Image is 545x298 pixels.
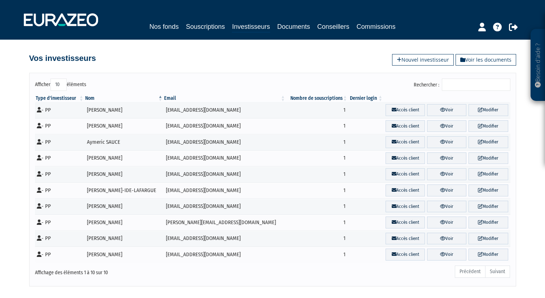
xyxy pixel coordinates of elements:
td: 1 [286,246,348,263]
th: Nombre de souscriptions : activer pour trier la colonne par ordre croissant [286,95,348,102]
td: 1 [286,199,348,215]
a: Accès client [386,217,425,228]
a: Nos fonds [149,22,179,32]
td: 1 [286,150,348,166]
td: [EMAIL_ADDRESS][DOMAIN_NAME] [163,182,286,199]
label: Rechercher : [414,79,510,91]
td: [PERSON_NAME] [84,246,163,263]
td: [EMAIL_ADDRESS][DOMAIN_NAME] [163,166,286,182]
td: [PERSON_NAME] [84,166,163,182]
a: Modifier [469,249,508,261]
a: Voir [427,136,466,148]
a: Modifier [469,136,508,148]
a: Investisseurs [232,22,270,33]
td: [EMAIL_ADDRESS][DOMAIN_NAME] [163,246,286,263]
a: Accès client [386,152,425,164]
td: - PP [35,166,84,182]
td: 1 [286,102,348,118]
td: - PP [35,150,84,166]
label: Afficher éléments [35,79,86,91]
a: Voir [427,201,466,213]
td: 1 [286,231,348,247]
td: [EMAIL_ADDRESS][DOMAIN_NAME] [163,199,286,215]
a: Modifier [469,184,508,196]
td: [EMAIL_ADDRESS][DOMAIN_NAME] [163,102,286,118]
img: 1732889491-logotype_eurazeo_blanc_rvb.png [24,13,98,26]
td: [EMAIL_ADDRESS][DOMAIN_NAME] [163,118,286,134]
a: Modifier [469,104,508,116]
a: Modifier [469,120,508,132]
p: Besoin d'aide ? [534,33,542,98]
td: [PERSON_NAME] [84,150,163,166]
a: Modifier [469,201,508,213]
td: [PERSON_NAME][EMAIL_ADDRESS][DOMAIN_NAME] [163,214,286,231]
div: Affichage des éléments 1 à 10 sur 10 [35,265,227,276]
td: - PP [35,102,84,118]
td: [PERSON_NAME] [84,199,163,215]
a: Conseillers [317,22,350,32]
td: - PP [35,231,84,247]
th: &nbsp; [383,95,510,102]
td: [PERSON_NAME] [84,214,163,231]
a: Commissions [357,22,396,32]
a: Voir [427,233,466,245]
th: Dernier login : activer pour trier la colonne par ordre croissant [348,95,383,102]
th: Email : activer pour trier la colonne par ordre croissant [163,95,286,102]
a: Voir [427,152,466,164]
a: Voir [427,168,466,180]
td: - PP [35,134,84,150]
a: Accès client [386,104,425,116]
td: Aymeric SAUCE [84,134,163,150]
a: Accès client [386,136,425,148]
a: Voir [427,249,466,261]
th: Type d'investisseur : activer pour trier la colonne par ordre croissant [35,95,84,102]
a: Accès client [386,120,425,132]
td: [EMAIL_ADDRESS][DOMAIN_NAME] [163,134,286,150]
select: Afficheréléments [50,79,67,91]
a: Voir les documents [456,54,516,66]
a: Modifier [469,233,508,245]
td: 1 [286,134,348,150]
td: - PP [35,214,84,231]
a: Nouvel investisseur [392,54,454,66]
a: Voir [427,120,466,132]
a: Modifier [469,217,508,228]
a: Documents [277,22,310,32]
a: Voir [427,217,466,228]
td: [PERSON_NAME] [84,118,163,134]
a: Voir [427,184,466,196]
a: Voir [427,104,466,116]
td: [PERSON_NAME] [84,231,163,247]
td: [PERSON_NAME] [84,102,163,118]
td: [EMAIL_ADDRESS][DOMAIN_NAME] [163,150,286,166]
a: Accès client [386,184,425,196]
a: Modifier [469,168,508,180]
td: - PP [35,199,84,215]
a: Accès client [386,201,425,213]
td: [PERSON_NAME]-IDE-LAFARGUE [84,182,163,199]
td: 1 [286,166,348,182]
h4: Vos investisseurs [29,54,96,63]
td: - PP [35,246,84,263]
input: Rechercher : [442,79,510,91]
a: Accès client [386,233,425,245]
a: Modifier [469,152,508,164]
th: Nom : activer pour trier la colonne par ordre d&eacute;croissant [84,95,163,102]
a: Accès client [386,249,425,261]
td: 1 [286,118,348,134]
td: - PP [35,182,84,199]
a: Souscriptions [186,22,225,32]
a: Accès client [386,168,425,180]
td: - PP [35,118,84,134]
td: [EMAIL_ADDRESS][DOMAIN_NAME] [163,231,286,247]
td: 1 [286,214,348,231]
td: 1 [286,182,348,199]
